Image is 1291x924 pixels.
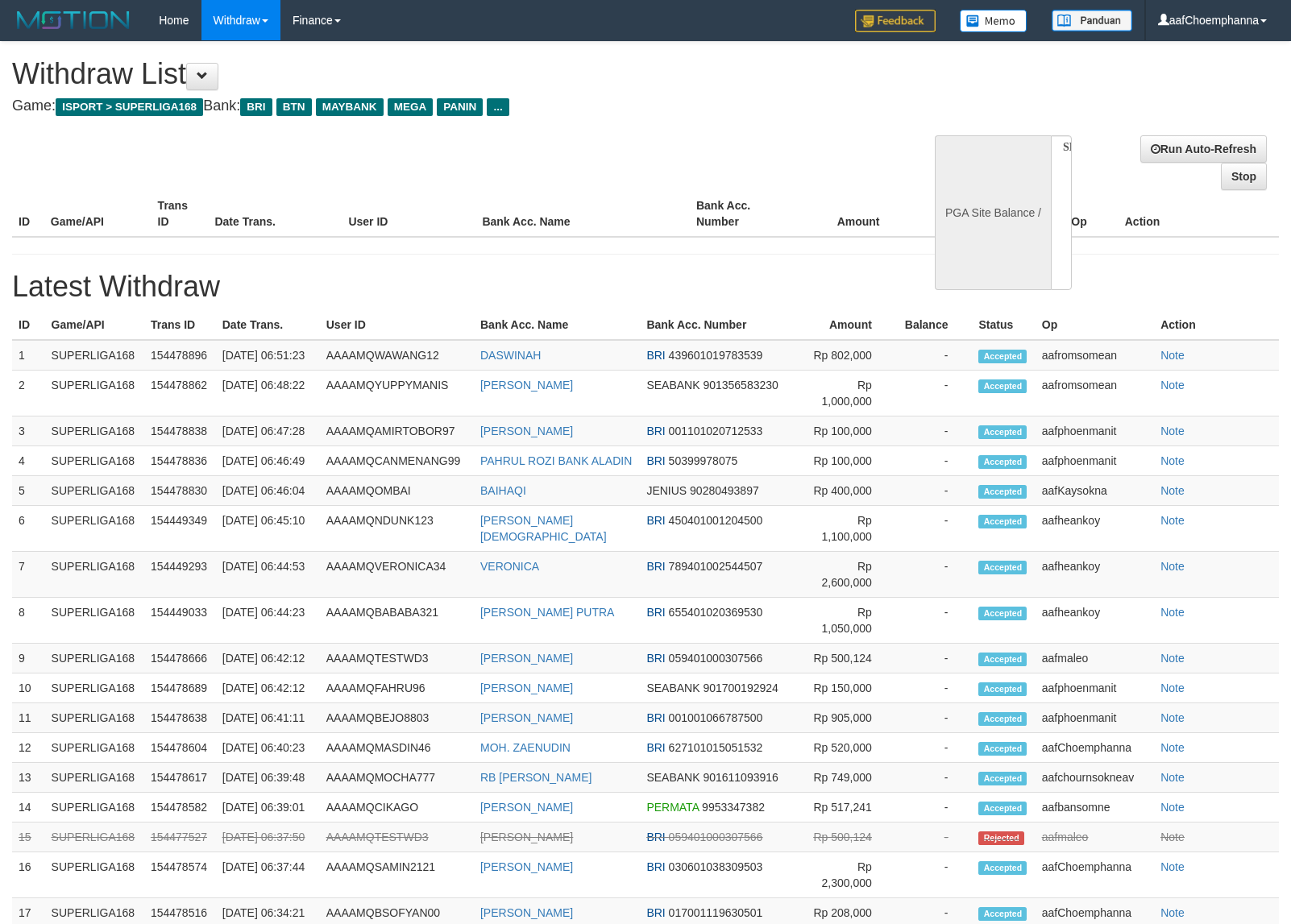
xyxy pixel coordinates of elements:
a: [PERSON_NAME] [480,801,573,814]
span: 90280493897 [690,484,759,497]
td: 9 [12,644,45,673]
a: Note [1160,425,1185,437]
td: [DATE] 06:44:23 [216,598,320,644]
td: [DATE] 06:46:04 [216,476,320,506]
td: 154478666 [144,644,216,673]
td: - [896,822,973,852]
td: AAAAMQMASDIN46 [320,733,474,763]
td: [DATE] 06:45:10 [216,506,320,552]
td: 10 [12,673,45,703]
a: DASWINAH [480,349,541,362]
td: Rp 150,000 [799,673,896,703]
td: SUPERLIGA168 [45,793,144,822]
td: 154478862 [144,371,216,416]
span: BRI [646,606,665,619]
a: Note [1160,711,1185,724]
th: Bank Acc. Number [640,310,799,340]
td: AAAAMQMOCHA777 [320,763,474,793]
a: Note [1160,801,1185,814]
span: Accepted [978,802,1027,815]
span: 50399978075 [669,454,738,467]
td: aafmaleo [1036,822,1154,852]
td: 16 [12,852,45,898]
a: PAHRUL ROZI BANK ALADIN [480,454,632,467]
span: BRI [646,425,665,437]
td: aafmaleo [1036,644,1154,673]
span: BRI [646,652,665,665]
span: 001101020712533 [669,425,763,437]
td: 154449033 [144,598,216,644]
a: [PERSON_NAME] [480,831,573,843]
td: Rp 905,000 [799,703,896,733]
th: User ID [342,191,475,237]
h1: Latest Withdraw [12,271,1279,303]
td: aafChoemphanna [1036,852,1154,898]
td: 154477527 [144,822,216,852]
td: Rp 1,000,000 [799,371,896,416]
span: BRI [646,741,665,754]
td: aafheankoy [1036,552,1154,598]
span: Accepted [978,861,1027,875]
a: [PERSON_NAME] [480,379,573,392]
td: 154478838 [144,416,216,446]
td: 3 [12,416,45,446]
td: SUPERLIGA168 [45,822,144,852]
span: Rejected [978,831,1023,845]
td: AAAAMQBEJO8803 [320,703,474,733]
td: Rp 500,124 [799,822,896,852]
img: panduan.png [1052,10,1132,31]
span: Accepted [978,607,1027,620]
td: AAAAMQAMIRTOBOR97 [320,416,474,446]
a: [PERSON_NAME][DEMOGRAPHIC_DATA] [480,514,607,543]
td: SUPERLIGA168 [45,644,144,673]
td: 154478617 [144,763,216,793]
td: aafheankoy [1036,598,1154,644]
th: Status [972,310,1035,340]
span: BRI [646,906,665,919]
span: SEABANK [646,682,699,694]
td: 154478604 [144,733,216,763]
td: 13 [12,763,45,793]
span: Accepted [978,455,1027,469]
th: Action [1119,191,1279,237]
td: AAAAMQBABABA321 [320,598,474,644]
td: AAAAMQCIKAGO [320,793,474,822]
span: Accepted [978,712,1027,726]
a: Note [1160,379,1185,392]
span: 001001066787500 [669,711,763,724]
td: - [896,852,973,898]
td: aafromsomean [1036,371,1154,416]
td: SUPERLIGA168 [45,552,144,598]
td: [DATE] 06:51:23 [216,340,320,371]
td: SUPERLIGA168 [45,852,144,898]
span: MAYBANK [316,98,384,116]
a: Note [1160,652,1185,665]
td: 11 [12,703,45,733]
span: Accepted [978,350,1027,363]
td: 7 [12,552,45,598]
th: Op [1036,310,1154,340]
td: Rp 2,300,000 [799,852,896,898]
span: PERMATA [646,801,699,814]
span: Accepted [978,515,1027,528]
td: [DATE] 06:42:12 [216,644,320,673]
td: AAAAMQWAWANG12 [320,340,474,371]
span: Accepted [978,561,1027,574]
a: Note [1160,514,1185,527]
span: 901611093916 [703,771,778,784]
td: aafChoemphanna [1036,733,1154,763]
a: Note [1160,860,1185,873]
td: AAAAMQTESTWD3 [320,822,474,852]
span: 627101015051532 [669,741,763,754]
td: [DATE] 06:48:22 [216,371,320,416]
span: 901356583230 [703,379,778,392]
td: 6 [12,506,45,552]
a: [PERSON_NAME] [480,652,573,665]
td: Rp 100,000 [799,446,896,476]
td: Rp 100,000 [799,416,896,446]
td: - [896,416,973,446]
td: SUPERLIGA168 [45,506,144,552]
td: Rp 520,000 [799,733,896,763]
span: 655401020369530 [669,606,763,619]
th: User ID [320,310,474,340]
